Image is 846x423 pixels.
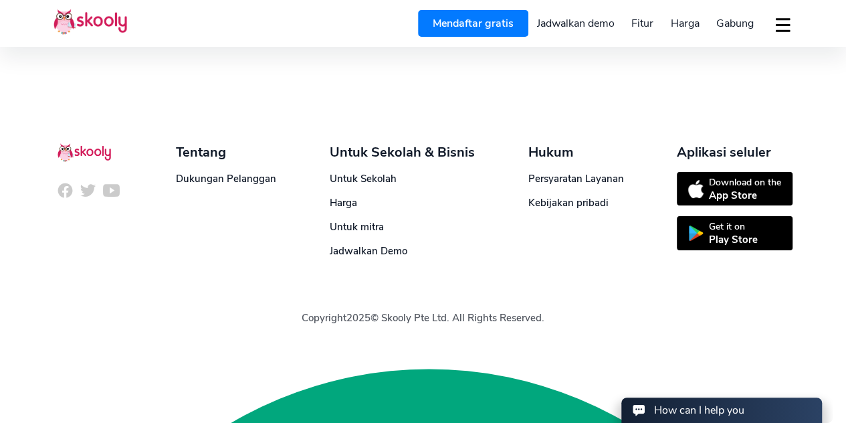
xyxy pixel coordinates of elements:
a: Jadwalkan Demo [330,244,407,258]
img: icon-appstore [688,180,704,198]
a: Untuk mitra [330,220,384,234]
div: Hukum [528,143,623,161]
div: Download on the [709,176,781,189]
span: Gabung [716,16,754,31]
a: Fitur [623,13,662,34]
img: Skooly [54,9,127,35]
img: icon-youtube [103,182,120,199]
div: Play Store [709,233,758,246]
a: Harga [662,13,708,34]
div: Untuk Sekolah & Bisnis [330,143,475,161]
img: icon-facebook [57,182,74,199]
div: Copyright © Skooly Pte Ltd. All Rights Reserved. [54,258,792,346]
img: icon-twitter [80,182,96,199]
a: Download on theApp Store [677,172,792,206]
div: Get it on [709,220,758,233]
a: Jadwalkan demo [528,13,623,34]
img: Skooly [58,143,111,162]
a: Kebijakan pribadi [528,196,608,209]
img: icon-playstore [688,226,704,241]
a: Get it onPlay Store [677,216,792,250]
div: App Store [709,189,781,202]
a: Mendaftar gratis [418,10,528,37]
div: Aplikasi seluler [677,143,792,161]
span: Harga [671,16,700,31]
a: Untuk Sekolah [330,172,397,185]
a: Persyaratan Layanan [528,172,623,185]
a: Dukungan Pelanggan [176,172,276,185]
a: Harga [330,196,357,209]
button: dropdown menu [773,9,792,40]
span: 2025 [346,311,371,325]
div: Tentang [176,143,276,161]
a: Gabung [708,13,762,34]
